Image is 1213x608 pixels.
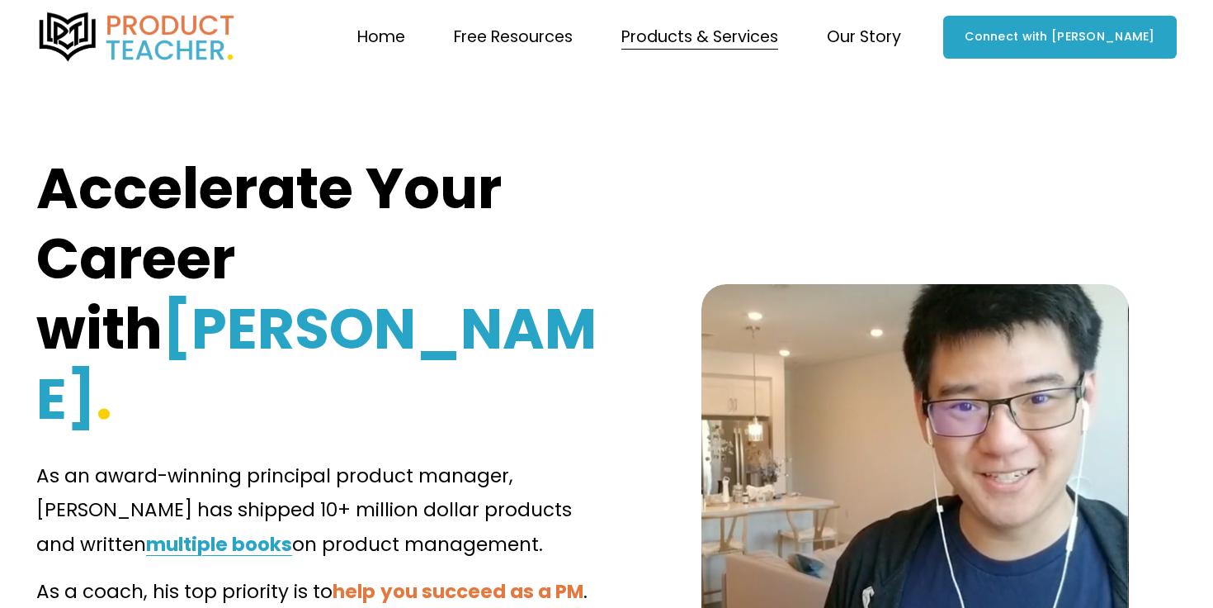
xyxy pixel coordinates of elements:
a: multiple books [146,531,292,558]
span: Products & Services [621,22,778,51]
a: folder dropdown [454,21,573,53]
strong: [PERSON_NAME] [36,289,597,439]
a: folder dropdown [621,21,778,53]
a: Home [357,21,405,53]
span: Our Story [827,22,901,51]
a: folder dropdown [827,21,901,53]
a: Connect with [PERSON_NAME] [943,16,1177,59]
p: on product management. [36,459,606,563]
span: As an award-winning principal product manager, [PERSON_NAME] has shipped 10+ million dollar produ... [36,463,577,558]
strong: help [333,578,375,605]
span: . [583,578,588,605]
span: Free Resources [454,22,573,51]
strong: you succeed as a PM [380,578,583,605]
strong: Accelerate Your Career with [36,149,514,368]
strong: . [96,359,112,439]
img: Product Teacher [36,12,238,62]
